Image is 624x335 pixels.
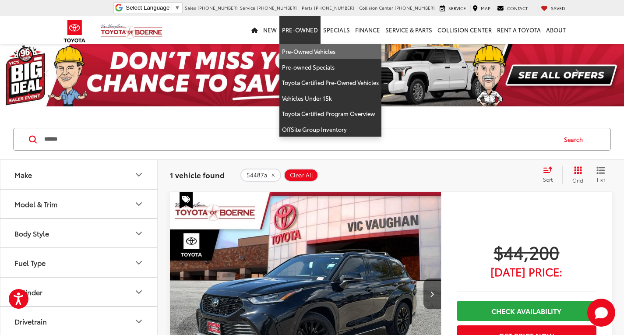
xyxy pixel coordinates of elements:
a: Pre-Owned Vehicles [279,44,381,60]
div: Make [134,169,144,180]
a: Check Availability [457,301,596,321]
a: Toyota Certified Pre-Owned Vehicles [279,75,381,91]
span: Saved [551,5,565,11]
span: Parts [302,4,313,11]
button: Fuel TypeFuel Type [0,248,158,277]
span: Special [180,192,193,208]
button: Select sort value [539,166,562,183]
a: Rent a Toyota [494,16,543,44]
div: Body Style [134,228,144,239]
a: Service [437,5,468,12]
span: 1 vehicle found [170,169,225,180]
span: Clear All [290,172,313,179]
span: Grid [572,176,583,184]
img: Toyota [58,17,91,46]
span: [PHONE_NUMBER] [314,4,354,11]
button: remove 54487a [240,169,281,182]
button: Clear All [284,169,318,182]
button: Next image [423,279,441,309]
svg: Start Chat [587,299,615,327]
a: About [543,16,568,44]
a: Pre-owned Specials [279,60,381,75]
span: Collision Center [359,4,393,11]
a: Contact [495,5,530,12]
a: My Saved Vehicles [539,5,568,12]
img: Vic Vaughan Toyota of Boerne [100,24,163,39]
span: [PHONE_NUMBER] [197,4,238,11]
span: $44,200 [457,241,596,263]
div: Drivetrain [134,316,144,327]
span: [PHONE_NUMBER] [395,4,435,11]
div: Cylinder [14,288,42,296]
div: Make [14,170,32,179]
div: Model & Trim [14,200,57,208]
span: Sort [543,176,553,183]
a: Home [249,16,261,44]
button: CylinderCylinder [0,278,158,306]
div: Drivetrain [14,317,47,325]
button: MakeMake [0,160,158,189]
button: Body StyleBody Style [0,219,158,247]
button: Model & TrimModel & Trim [0,190,158,218]
span: Service [448,5,466,11]
button: Grid View [562,166,590,183]
button: Search [556,128,596,150]
button: List View [590,166,612,183]
div: Model & Trim [134,199,144,209]
span: Map [481,5,490,11]
a: Specials [321,16,353,44]
span: List [596,176,605,183]
div: Body Style [14,229,49,237]
span: Service [240,4,255,11]
input: Search by Make, Model, or Keyword [43,129,556,150]
button: Toggle Chat Window [587,299,615,327]
a: Select Language​ [126,4,180,11]
span: ▼ [174,4,180,11]
a: Map [470,5,493,12]
a: OffSite Group Inventory [279,122,381,137]
span: Sales [185,4,196,11]
span: Select Language [126,4,169,11]
a: Finance [353,16,383,44]
span: [PHONE_NUMBER] [257,4,297,11]
a: Service & Parts: Opens in a new tab [383,16,435,44]
a: Vehicles Under 15k [279,91,381,106]
span: Contact [507,5,528,11]
div: Fuel Type [14,258,46,267]
div: Cylinder [134,287,144,297]
a: Collision Center [435,16,494,44]
span: [DATE] Price: [457,267,596,276]
a: New [261,16,279,44]
a: Toyota Certified Program Overview [279,106,381,122]
a: Pre-Owned [279,16,321,44]
div: Fuel Type [134,257,144,268]
span: 54487a [247,172,268,179]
